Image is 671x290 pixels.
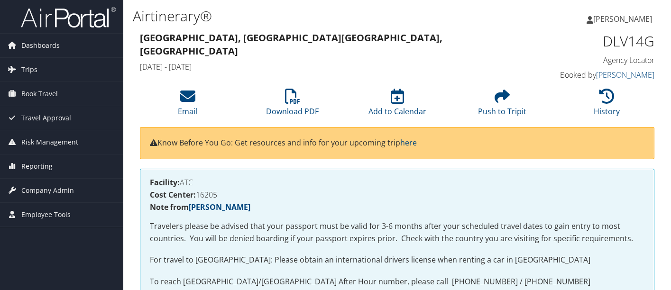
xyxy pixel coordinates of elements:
a: Email [178,94,197,117]
strong: Cost Center: [150,190,196,200]
span: Book Travel [21,82,58,106]
span: Travel Approval [21,106,71,130]
p: Know Before You Go: Get resources and info for your upcoming trip [150,137,644,149]
strong: [GEOGRAPHIC_DATA], [GEOGRAPHIC_DATA] [GEOGRAPHIC_DATA], [GEOGRAPHIC_DATA] [140,31,442,57]
p: For travel to [GEOGRAPHIC_DATA]: Please obtain an international drivers license when renting a ca... [150,254,644,266]
h4: ATC [150,179,644,186]
a: Add to Calendar [368,94,426,117]
p: Travelers please be advised that your passport must be valid for 3-6 months after your scheduled ... [150,220,644,245]
span: Company Admin [21,179,74,202]
h4: 16205 [150,191,644,199]
span: [PERSON_NAME] [593,14,652,24]
a: [PERSON_NAME] [587,5,662,33]
h4: Agency Locator [536,55,654,65]
h4: Booked by [536,70,654,80]
a: here [400,137,417,148]
a: Push to Tripit [478,94,526,117]
span: Employee Tools [21,203,71,227]
h4: [DATE] - [DATE] [140,62,522,72]
a: [PERSON_NAME] [596,70,654,80]
span: Dashboards [21,34,60,57]
img: airportal-logo.png [21,6,116,28]
strong: Note from [150,202,250,212]
span: Reporting [21,154,53,178]
h1: DLV14G [536,31,654,51]
h1: Airtinerary® [133,6,485,26]
a: History [594,94,620,117]
span: Trips [21,58,37,82]
p: To reach [GEOGRAPHIC_DATA]/[GEOGRAPHIC_DATA] After Hour number, please call [PHONE_NUMBER] / [PHO... [150,276,644,288]
strong: Facility: [150,177,180,188]
a: Download PDF [266,94,319,117]
span: Risk Management [21,130,78,154]
a: [PERSON_NAME] [189,202,250,212]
